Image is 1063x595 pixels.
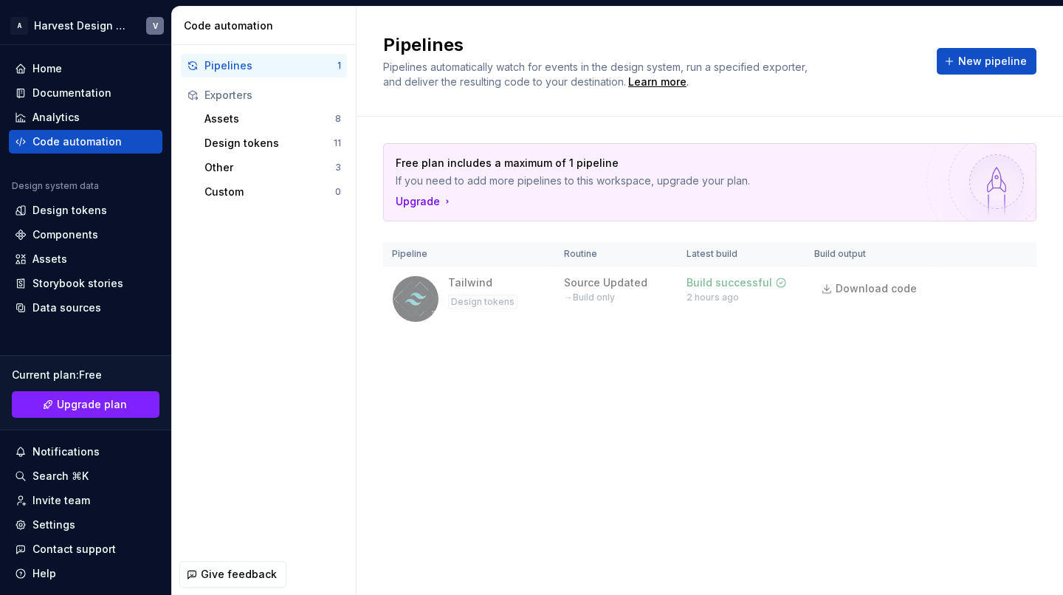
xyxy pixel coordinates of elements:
button: Search ⌘K [9,464,162,488]
div: Code automation [32,134,122,149]
h2: Pipelines [383,33,919,57]
div: Current plan : Free [12,368,159,382]
th: Build output [805,242,935,266]
button: AHarvest Design SystemV [3,10,168,41]
div: Design tokens [448,295,517,309]
div: Code automation [184,18,350,33]
button: Design tokens11 [199,131,347,155]
button: Pipelines1 [181,54,347,78]
span: Upgrade plan [57,397,127,412]
a: Invite team [9,489,162,512]
a: Code automation [9,130,162,154]
th: Latest build [678,242,805,266]
th: Routine [555,242,678,266]
div: Design tokens [32,203,107,218]
button: Upgrade plan [12,391,159,418]
a: Components [9,223,162,247]
p: Free plan includes a maximum of 1 pipeline [396,156,921,171]
a: Download code [814,275,926,302]
div: → Build only [564,292,615,303]
a: Settings [9,513,162,537]
a: Home [9,57,162,80]
div: Harvest Design System [34,18,128,33]
div: A [10,17,28,35]
div: 8 [335,113,341,125]
div: 3 [335,162,341,173]
button: Upgrade [396,194,453,209]
div: 11 [334,137,341,149]
div: Search ⌘K [32,469,89,484]
div: Other [204,160,335,175]
div: Assets [32,252,67,266]
a: Analytics [9,106,162,129]
a: Storybook stories [9,272,162,295]
div: Invite team [32,493,90,508]
div: Assets [204,111,335,126]
div: Tailwind [448,275,492,290]
button: Help [9,562,162,585]
div: Components [32,227,98,242]
div: Storybook stories [32,276,123,291]
button: Other3 [199,156,347,179]
div: Home [32,61,62,76]
div: V [153,20,158,32]
div: Help [32,566,56,581]
span: Download code [836,281,917,296]
a: Data sources [9,296,162,320]
div: Contact support [32,542,116,557]
div: 1 [337,60,341,72]
button: New pipeline [937,48,1036,75]
div: Custom [204,185,335,199]
button: Give feedback [179,561,286,588]
button: Contact support [9,537,162,561]
div: Documentation [32,86,111,100]
button: Assets8 [199,107,347,131]
span: New pipeline [958,54,1027,69]
div: Design tokens [204,136,334,151]
div: Data sources [32,300,101,315]
div: Build successful [687,275,772,290]
span: Give feedback [201,567,277,582]
p: If you need to add more pipelines to this workspace, upgrade your plan. [396,173,921,188]
div: 2 hours ago [687,292,739,303]
span: . [626,77,689,88]
th: Pipeline [383,242,555,266]
div: 0 [335,186,341,198]
div: Settings [32,517,75,532]
div: Design system data [12,180,99,192]
button: Custom0 [199,180,347,204]
div: Analytics [32,110,80,125]
a: Design tokens [9,199,162,222]
div: Pipelines [204,58,337,73]
a: Assets [9,247,162,271]
button: Notifications [9,440,162,464]
a: Documentation [9,81,162,105]
div: Exporters [204,88,341,103]
div: Source Updated [564,275,647,290]
div: Notifications [32,444,100,459]
a: Learn more [628,75,687,89]
span: Pipelines automatically watch for events in the design system, run a specified exporter, and deli... [383,61,811,88]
